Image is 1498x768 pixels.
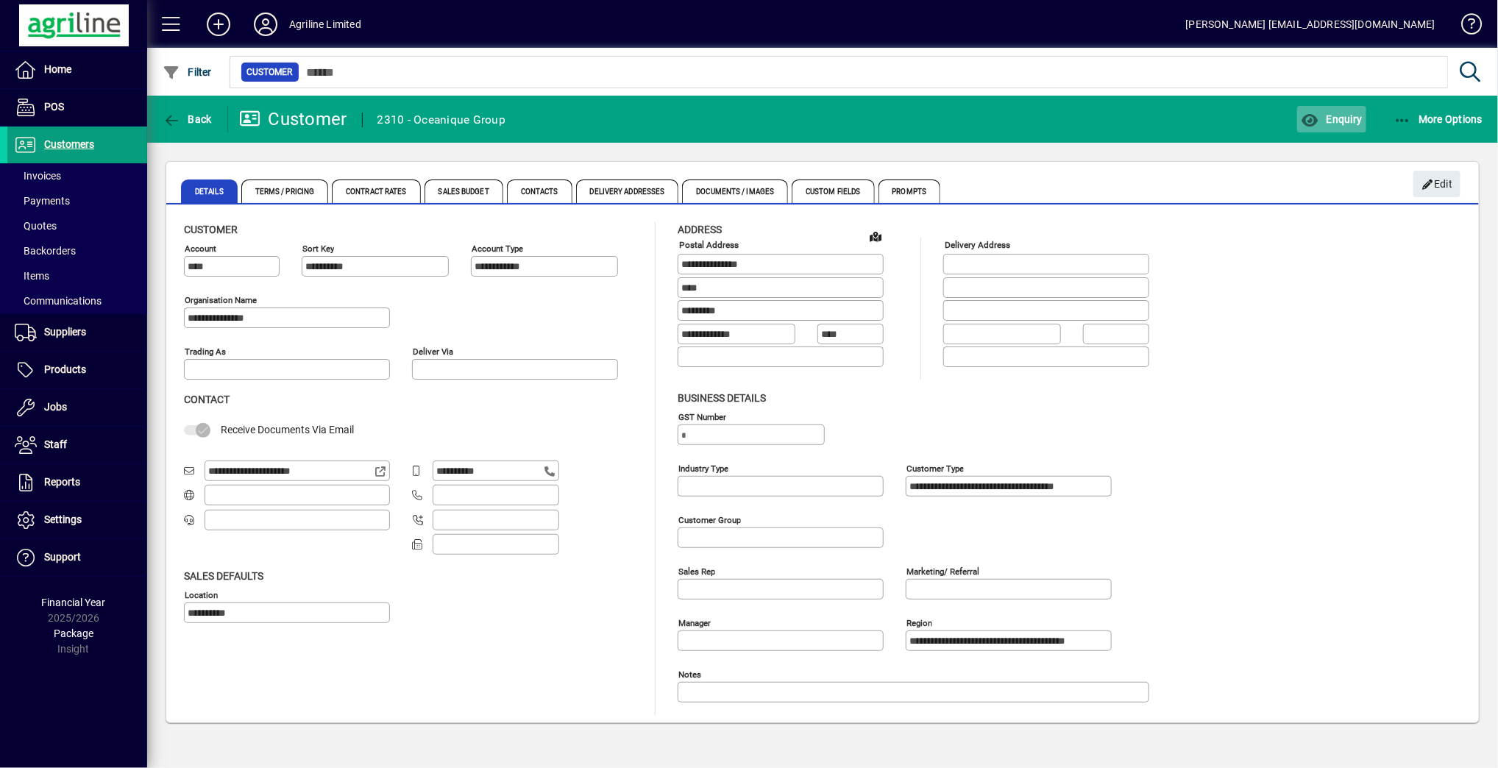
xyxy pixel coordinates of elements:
span: Backorders [15,245,76,257]
mat-label: Trading as [185,346,226,357]
mat-label: Account [185,243,216,254]
mat-label: Region [906,617,932,627]
span: Customer [184,224,238,235]
div: [PERSON_NAME] [EMAIL_ADDRESS][DOMAIN_NAME] [1186,13,1435,36]
span: Customer [247,65,293,79]
span: Prompts [878,179,941,203]
span: Reports [44,476,80,488]
span: Suppliers [44,326,86,338]
span: More Options [1394,113,1483,125]
a: Jobs [7,389,147,426]
mat-label: Industry type [678,463,728,473]
span: Terms / Pricing [241,179,329,203]
mat-label: Sales rep [678,566,715,576]
span: Delivery Addresses [576,179,679,203]
mat-label: Marketing/ Referral [906,566,979,576]
mat-label: Location [185,589,218,600]
span: Communications [15,295,102,307]
a: Payments [7,188,147,213]
a: Staff [7,427,147,463]
a: Invoices [7,163,147,188]
span: Sales Budget [425,179,503,203]
a: Settings [7,502,147,538]
a: Items [7,263,147,288]
mat-label: Customer type [906,463,964,473]
a: Support [7,539,147,576]
span: Home [44,63,71,75]
button: Add [195,11,242,38]
span: Staff [44,438,67,450]
span: Contacts [507,179,572,203]
a: Backorders [7,238,147,263]
span: Back [163,113,212,125]
span: Filter [163,66,212,78]
mat-label: GST Number [678,411,726,422]
span: Address [678,224,722,235]
a: Quotes [7,213,147,238]
button: Back [159,106,216,132]
span: Settings [44,513,82,525]
a: Reports [7,464,147,501]
mat-label: Manager [678,617,711,627]
span: Jobs [44,401,67,413]
span: Receive Documents Via Email [221,424,354,435]
span: Financial Year [42,597,106,608]
mat-label: Deliver via [413,346,453,357]
span: Quotes [15,220,57,232]
span: Support [44,551,81,563]
div: 2310 - Oceanique Group [377,108,506,132]
app-page-header-button: Back [147,106,228,132]
a: View on map [864,224,887,248]
span: Invoices [15,170,61,182]
mat-label: Notes [678,669,701,679]
span: Business details [678,392,766,404]
span: Package [54,627,93,639]
span: Edit [1421,172,1453,196]
button: Filter [159,59,216,85]
button: Profile [242,11,289,38]
a: Products [7,352,147,388]
span: POS [44,101,64,113]
a: Knowledge Base [1450,3,1480,51]
a: Communications [7,288,147,313]
button: Edit [1413,171,1460,197]
span: Enquiry [1301,113,1362,125]
span: Documents / Images [682,179,788,203]
div: Agriline Limited [289,13,361,36]
mat-label: Organisation name [185,295,257,305]
span: Contact [184,394,230,405]
a: Suppliers [7,314,147,351]
span: Customers [44,138,94,150]
button: Enquiry [1297,106,1366,132]
mat-label: Sort key [302,243,334,254]
span: Payments [15,195,70,207]
div: Customer [239,107,347,131]
span: Products [44,363,86,375]
span: Sales defaults [184,570,263,582]
span: Contract Rates [332,179,420,203]
mat-label: Customer group [678,514,741,525]
button: More Options [1390,106,1487,132]
a: POS [7,89,147,126]
span: Items [15,270,49,282]
a: Home [7,51,147,88]
mat-label: Account Type [472,243,523,254]
span: Details [181,179,238,203]
span: Custom Fields [792,179,874,203]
